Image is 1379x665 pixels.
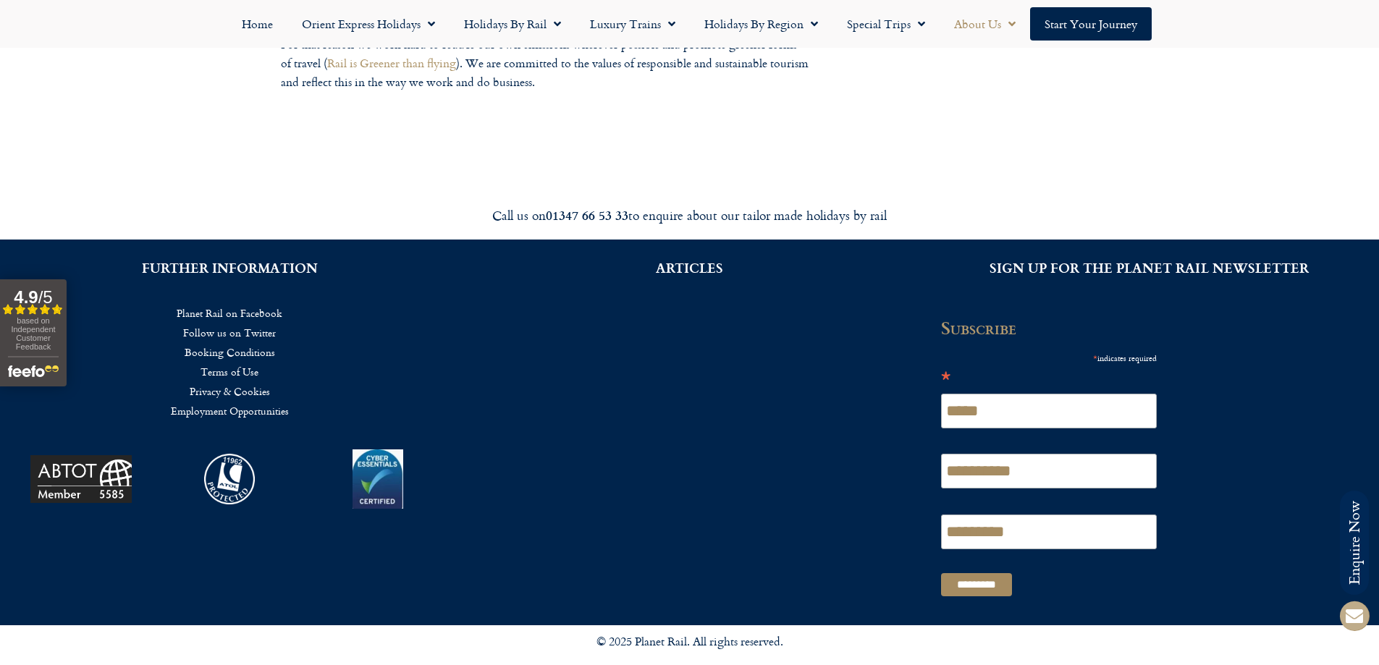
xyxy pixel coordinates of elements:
a: Home [227,7,287,41]
div: indicates required [941,348,1157,366]
a: Holidays by Region [690,7,832,41]
a: Follow us on Twitter [22,323,438,342]
h2: Subscribe [941,318,1165,338]
a: Holidays by Rail [450,7,575,41]
h2: ARTICLES [481,261,898,274]
a: Special Trips [832,7,940,41]
a: Employment Opportunities [22,401,438,420]
a: Start your Journey [1030,7,1152,41]
nav: Menu [7,7,1372,41]
a: Terms of Use [22,362,438,381]
div: Call us on to enquire about our tailor made holidays by rail [284,207,1095,224]
a: Privacy & Cookies [22,381,438,401]
nav: Menu [22,303,438,420]
a: About Us [940,7,1030,41]
a: Booking Conditions [22,342,438,362]
h2: FURTHER INFORMATION [22,261,438,274]
strong: 01347 66 53 33 [546,206,628,224]
a: Luxury Trains [575,7,690,41]
h2: SIGN UP FOR THE PLANET RAIL NEWSLETTER [941,261,1357,274]
a: Orient Express Holidays [287,7,450,41]
p: © 2025 Planet Rail. All rights reserved. [277,632,1102,651]
a: Rail is Greener than flying [327,54,456,72]
p: At Planet Rail we believe that everyone has a responsibility to ‘do their bit’ to protect the wor... [281,17,809,91]
a: Planet Rail on Facebook [22,303,438,323]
